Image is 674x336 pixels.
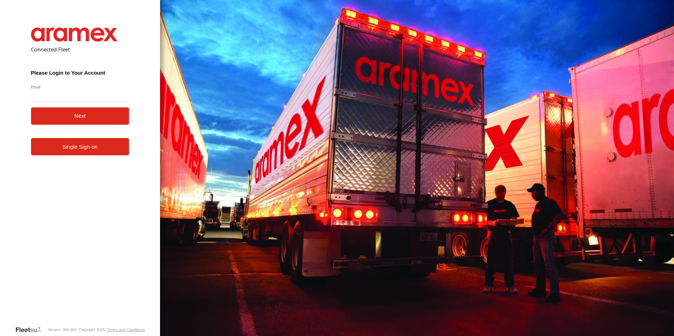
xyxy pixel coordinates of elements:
[107,328,145,332] a: Terms and Conditions
[15,326,48,333] a: Visit our Website
[31,46,129,53] h2: Connected Fleet
[31,70,129,76] h3: Please Login to Your Account
[31,84,129,89] label: Email
[31,138,129,155] a: Single Sign-on
[48,328,74,332] div: Version: 306.00
[31,107,129,125] button: Next
[75,328,145,332] div: © Copyright 2025 -
[31,27,118,42] img: Aramex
